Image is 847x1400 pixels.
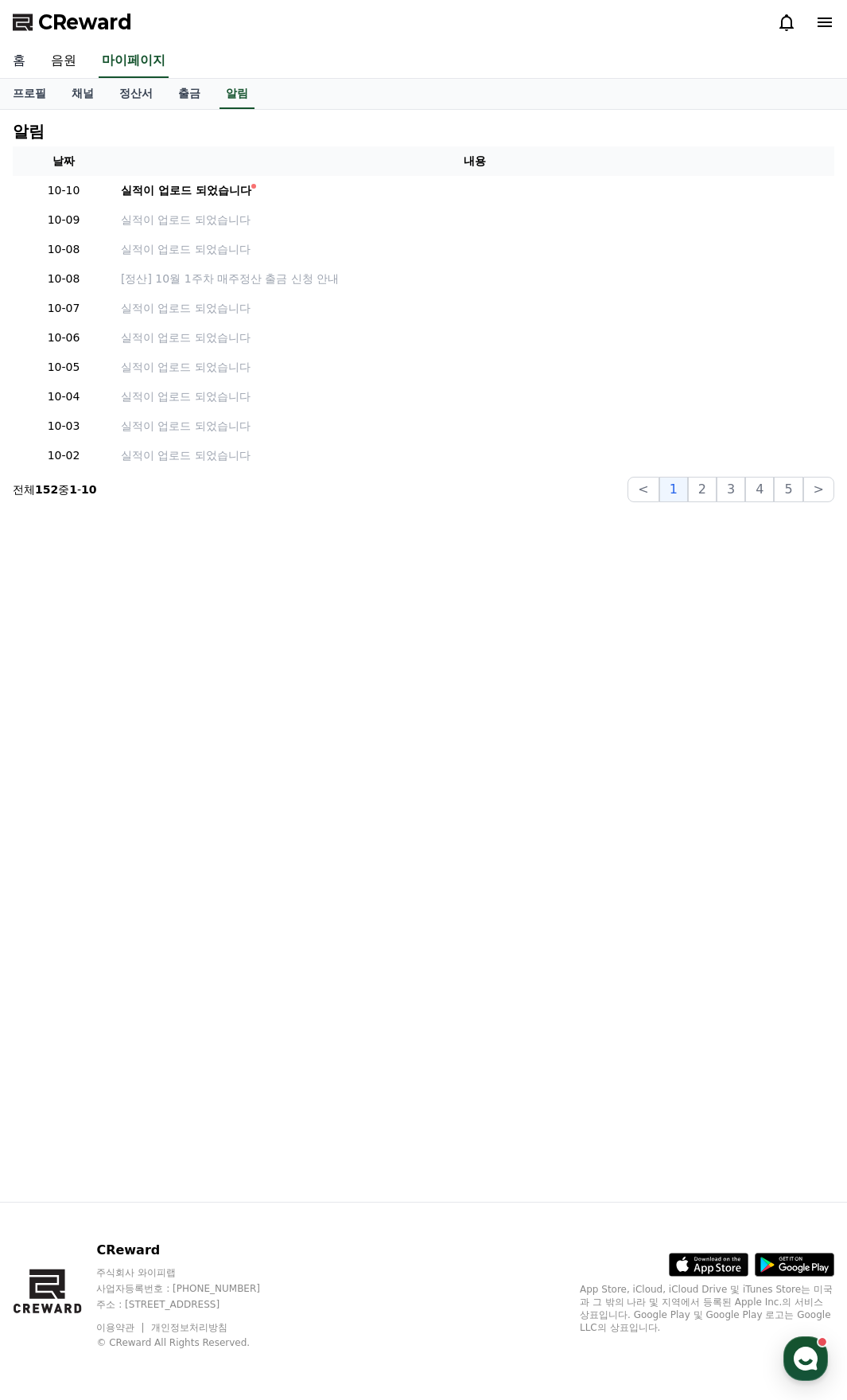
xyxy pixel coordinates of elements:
[165,79,213,109] a: 출금
[121,418,828,435] a: 실적이 업로드 되었습니다
[13,10,132,35] a: CReward
[580,1283,834,1334] p: App Store, iCloud, iCloud Drive 및 iTunes Store는 미국과 그 밖의 나라 및 지역에서 등록된 Apple Inc.의 서비스 상표입니다. Goo...
[151,1322,227,1333] a: 개인정보처리방침
[803,477,834,502] button: >
[99,45,169,78] a: 마이페이지
[96,1241,290,1260] p: CReward
[50,528,60,541] span: 홈
[13,123,45,140] h4: 알림
[19,182,108,199] p: 10-10
[96,1322,146,1333] a: 이용약관
[19,241,108,258] p: 10-08
[19,418,108,435] p: 10-03
[13,146,115,176] th: 날짜
[35,483,58,496] strong: 152
[688,477,717,502] button: 2
[19,359,108,376] p: 10-05
[81,483,96,496] strong: 10
[121,271,828,287] a: [정산] 10월 1주차 매주정산 출금 신청 안내
[107,79,165,109] a: 정산서
[246,528,265,541] span: 설정
[121,330,828,346] a: 실적이 업로드 되었습니다
[96,1266,290,1279] p: 주식회사 와이피랩
[205,505,305,544] a: 설정
[96,1336,290,1349] p: © CReward All Rights Reserved.
[105,505,205,544] a: 대화
[745,477,774,502] button: 4
[774,477,802,502] button: 5
[121,212,828,228] a: 실적이 업로드 되었습니다
[19,271,108,287] p: 10-08
[121,182,828,199] a: 실적이 업로드 되었습니다
[5,505,105,544] a: 홈
[19,330,108,346] p: 10-06
[220,79,254,109] a: 알림
[121,359,828,376] a: 실적이 업로드 되었습니다
[659,477,688,502] button: 1
[121,241,828,258] a: 실적이 업로드 되었습니다
[38,45,89,78] a: 음원
[13,482,97,497] p: 전체 중 -
[121,182,251,199] div: 실적이 업로드 되었습니다
[19,212,108,228] p: 10-09
[146,529,165,542] span: 대화
[115,146,834,176] th: 내용
[38,10,132,35] span: CReward
[19,388,108,405] p: 10-04
[96,1282,290,1295] p: 사업자등록번호 : [PHONE_NUMBER]
[96,1298,290,1311] p: 주소 : [STREET_ADDRESS]
[59,79,107,109] a: 채널
[19,447,108,464] p: 10-02
[69,483,77,496] strong: 1
[121,388,828,405] a: 실적이 업로드 되었습니다
[19,300,108,317] p: 10-07
[717,477,745,502] button: 3
[627,477,659,502] button: <
[121,447,828,464] a: 실적이 업로드 되었습니다
[121,300,828,317] a: 실적이 업로드 되었습니다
